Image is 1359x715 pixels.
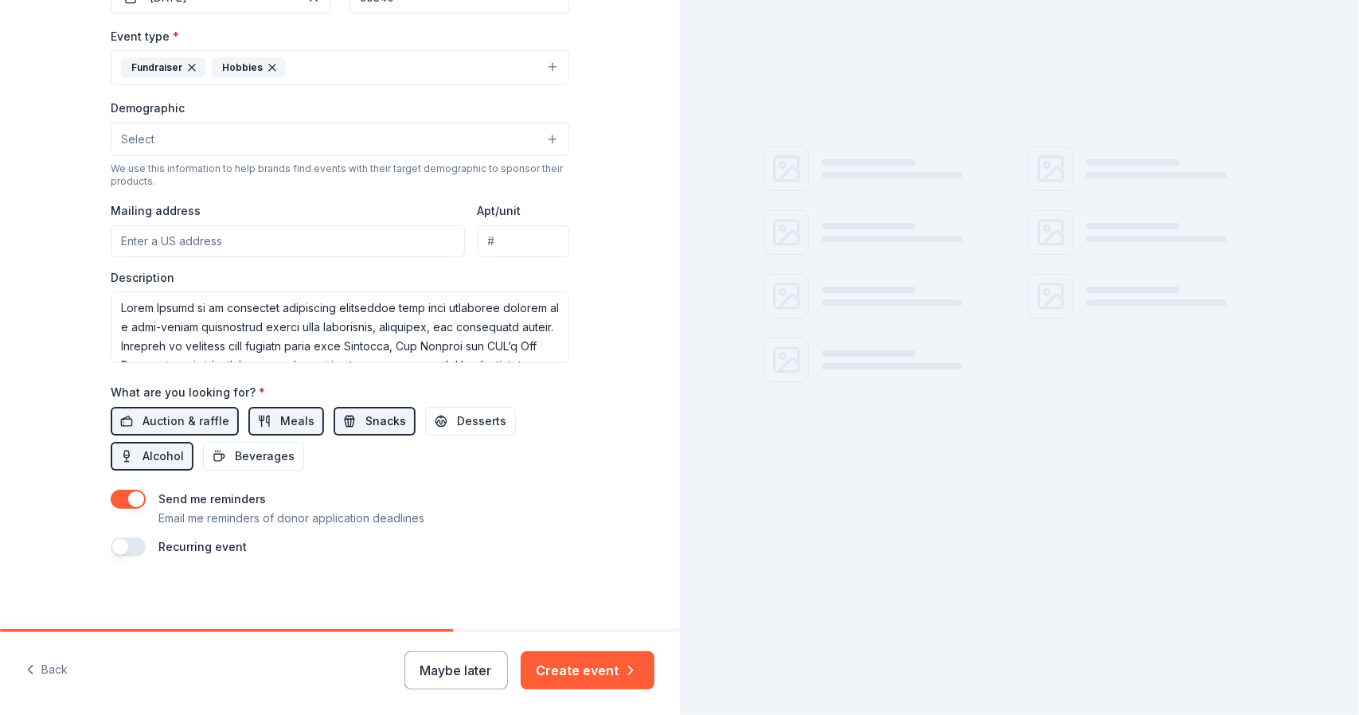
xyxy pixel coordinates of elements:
[521,651,654,690] button: Create event
[111,385,265,400] label: What are you looking for?
[111,100,185,116] label: Demographic
[111,29,179,45] label: Event type
[111,225,465,257] input: Enter a US address
[121,130,154,149] span: Select
[235,447,295,466] span: Beverages
[25,654,68,687] button: Back
[212,57,286,78] div: Hobbies
[143,412,229,431] span: Auction & raffle
[111,50,569,85] button: FundraiserHobbies
[111,270,174,286] label: Description
[404,651,508,690] button: Maybe later
[203,442,304,471] button: Beverages
[121,57,205,78] div: Fundraiser
[478,225,569,257] input: #
[158,492,266,506] label: Send me reminders
[365,412,406,431] span: Snacks
[334,407,416,436] button: Snacks
[111,162,569,188] div: We use this information to help brands find events with their target demographic to sponsor their...
[111,203,201,219] label: Mailing address
[478,203,521,219] label: Apt/unit
[280,412,314,431] span: Meals
[111,123,569,156] button: Select
[143,447,184,466] span: Alcohol
[158,540,247,553] label: Recurring event
[111,291,569,363] textarea: Lorem Ipsumd si am consectet adipiscing elitseddoe temp inci utlaboree dolorem al e admi-veniam q...
[158,509,424,528] p: Email me reminders of donor application deadlines
[248,407,324,436] button: Meals
[457,412,506,431] span: Desserts
[111,407,239,436] button: Auction & raffle
[111,442,193,471] button: Alcohol
[425,407,516,436] button: Desserts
